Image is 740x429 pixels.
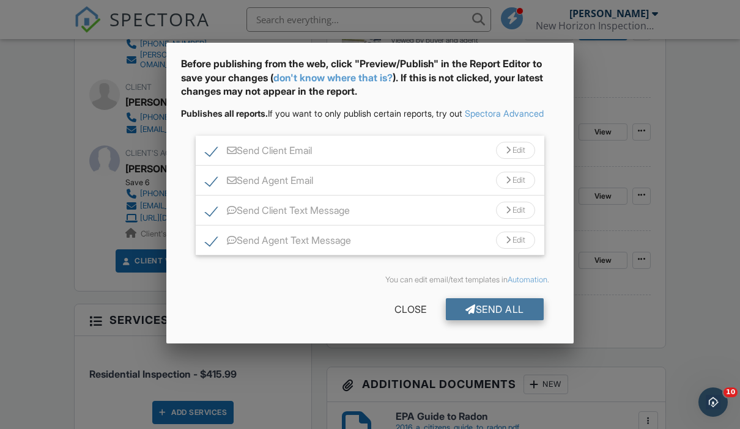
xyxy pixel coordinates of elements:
div: Edit [496,172,535,189]
div: You can edit email/text templates in . [191,275,549,285]
label: Send Client Email [205,145,312,160]
a: don't know where that is? [273,71,393,84]
div: Edit [496,142,535,159]
a: Spectora Advanced [465,108,544,119]
div: Close [375,298,446,320]
div: Edit [496,232,535,249]
div: Edit [496,202,535,219]
label: Send Agent Text Message [205,235,351,250]
label: Send Client Text Message [205,205,350,220]
label: Send Agent Email [205,175,313,190]
div: Before publishing from the web, click "Preview/Publish" in the Report Editor to save your changes... [181,57,559,108]
a: Automation [508,275,547,284]
strong: Publishes all reports. [181,108,268,119]
span: If you want to only publish certain reports, try out [181,108,462,119]
iframe: Intercom live chat [698,387,728,417]
div: Send All [446,298,544,320]
span: 10 [723,387,738,397]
